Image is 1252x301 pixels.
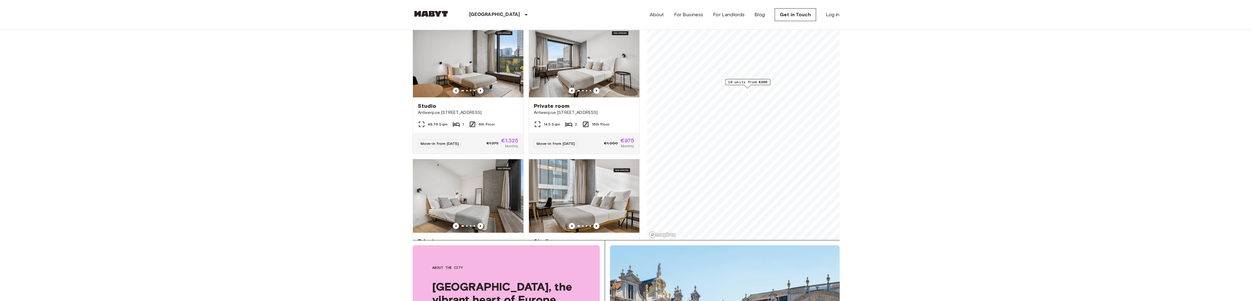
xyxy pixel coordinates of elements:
[529,24,639,97] img: Marketing picture of unit BE-23-003-063-002
[469,11,520,18] p: [GEOGRAPHIC_DATA]
[479,122,495,127] span: 6th Floor
[592,122,610,127] span: 16th Floor
[421,141,459,146] span: Move-in from [DATE]
[413,24,524,154] a: Marketing picture of unit BE-23-003-013-001Previous imagePrevious imageStudioAntwerpse [STREET_AD...
[544,122,560,127] span: 14.5 Sqm
[505,143,518,149] span: Monthly
[826,11,840,18] a: Log in
[649,231,676,238] a: Mapbox logo
[537,141,575,146] span: Move-in from [DATE]
[529,24,640,154] a: Marketing picture of unit BE-23-003-063-002Previous imagePrevious imagePrivate roomAntwerpse [STR...
[413,159,524,289] a: Marketing picture of unit BE-23-003-063-001Previous imagePrevious imagePrivate roomAntwerpse [STR...
[569,88,575,94] button: Previous image
[674,11,703,18] a: For Business
[477,223,483,229] button: Previous image
[529,159,639,233] img: Marketing picture of unit BE-23-003-012-001
[650,11,664,18] a: About
[775,8,816,21] a: Get in Touch
[432,265,580,270] span: About the city
[754,11,765,18] a: Blog
[725,79,770,88] div: Map marker
[477,88,483,94] button: Previous image
[418,238,454,245] span: Private room
[593,88,599,94] button: Previous image
[593,223,599,229] button: Previous image
[462,122,464,127] span: 1
[428,122,448,127] span: 48.76 Sqm
[453,223,459,229] button: Previous image
[487,141,499,146] span: €1,375
[569,223,575,229] button: Previous image
[413,24,523,97] img: Marketing picture of unit BE-23-003-013-001
[534,110,634,116] span: Antwerpse [STREET_ADDRESS]
[529,159,640,289] a: Marketing picture of unit BE-23-003-012-001Previous imagePrevious imageStudioAntwerpse [STREET_AD...
[713,11,745,18] a: For Landlords
[418,102,437,110] span: Studio
[604,141,618,146] span: €1,000
[621,143,634,149] span: Monthly
[534,238,553,245] span: Studio
[413,159,523,233] img: Marketing picture of unit BE-23-003-063-001
[534,102,570,110] span: Private room
[620,138,634,143] span: €975
[418,110,518,116] span: Antwerpse [STREET_ADDRESS]
[413,11,449,17] img: Habyt
[728,79,767,85] span: 10 units from €900
[453,88,459,94] button: Previous image
[501,138,518,143] span: €1,325
[575,122,577,127] span: 2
